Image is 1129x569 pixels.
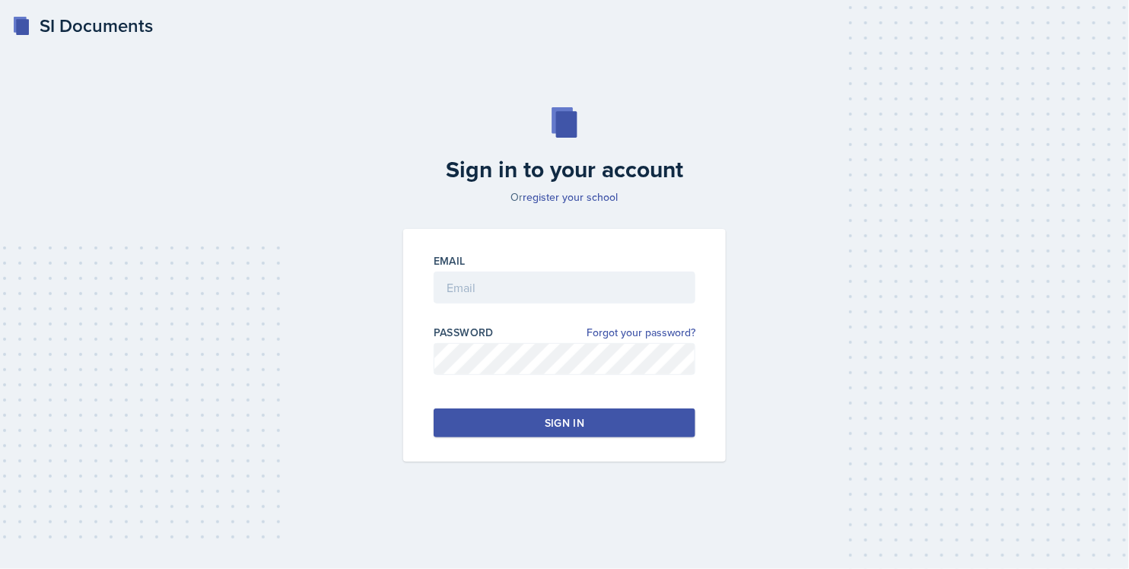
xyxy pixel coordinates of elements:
a: Forgot your password? [587,325,695,341]
a: SI Documents [12,12,153,40]
input: Email [434,272,695,304]
a: register your school [523,189,619,205]
h2: Sign in to your account [394,156,735,183]
label: Password [434,325,494,340]
label: Email [434,253,466,269]
p: Or [394,189,735,205]
button: Sign in [434,408,695,437]
div: Sign in [545,415,584,431]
